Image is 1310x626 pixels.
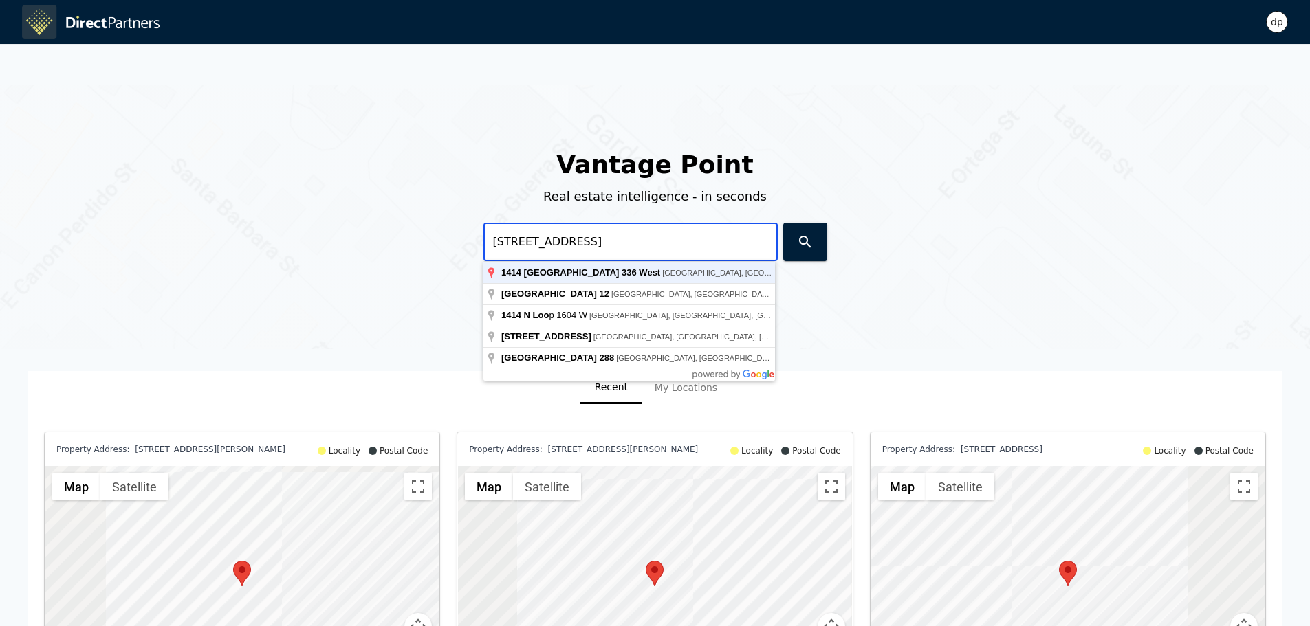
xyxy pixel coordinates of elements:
[501,310,589,320] span: p 1604 W
[818,473,845,500] button: Toggle fullscreen view
[662,269,907,277] span: [GEOGRAPHIC_DATA], [GEOGRAPHIC_DATA], [GEOGRAPHIC_DATA]
[781,441,840,460] div: Postal Code
[548,445,699,454] span: [STREET_ADDRESS][PERSON_NAME]
[52,473,100,500] button: Show street map
[926,473,994,500] button: Show satellite imagery
[593,333,838,341] span: [GEOGRAPHIC_DATA], [GEOGRAPHIC_DATA], [GEOGRAPHIC_DATA]
[1143,441,1186,460] div: Locality
[961,445,1042,454] span: [STREET_ADDRESS]
[318,441,360,460] div: Locality
[611,290,856,298] span: [GEOGRAPHIC_DATA], [GEOGRAPHIC_DATA], [GEOGRAPHIC_DATA]
[595,381,628,392] span: Recent
[369,441,428,460] div: Postal Code
[1194,441,1254,460] div: Postal Code
[882,445,955,454] span: Property Address:
[501,331,591,342] span: [STREET_ADDRESS]
[501,310,521,320] span: 1414
[589,311,834,320] span: [GEOGRAPHIC_DATA], [GEOGRAPHIC_DATA], [GEOGRAPHIC_DATA]
[483,223,778,261] input: Search any location in the US
[616,354,861,362] span: [GEOGRAPHIC_DATA], [GEOGRAPHIC_DATA], [GEOGRAPHIC_DATA]
[501,289,609,299] span: [GEOGRAPHIC_DATA] 12
[524,310,549,320] span: N Loo
[501,353,614,363] span: [GEOGRAPHIC_DATA] 288
[642,371,730,404] a: My Locations
[501,267,521,278] span: 1414
[100,473,168,500] button: Show satellite imagery
[556,151,753,179] span: Vantage Point
[524,267,661,278] span: [GEOGRAPHIC_DATA] 336 West
[510,187,800,206] div: Real estate intelligence - in seconds
[22,5,160,39] img: logo-icon
[730,441,773,460] div: Locality
[878,473,926,500] button: Show street map
[513,473,581,500] button: Show satellite imagery
[404,473,432,500] button: Toggle fullscreen view
[1230,473,1258,500] button: Toggle fullscreen view
[1266,11,1288,33] div: dp
[135,445,285,454] span: [STREET_ADDRESS][PERSON_NAME]
[56,445,129,454] span: Property Address:
[469,445,542,454] span: Property Address:
[465,473,513,500] button: Show street map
